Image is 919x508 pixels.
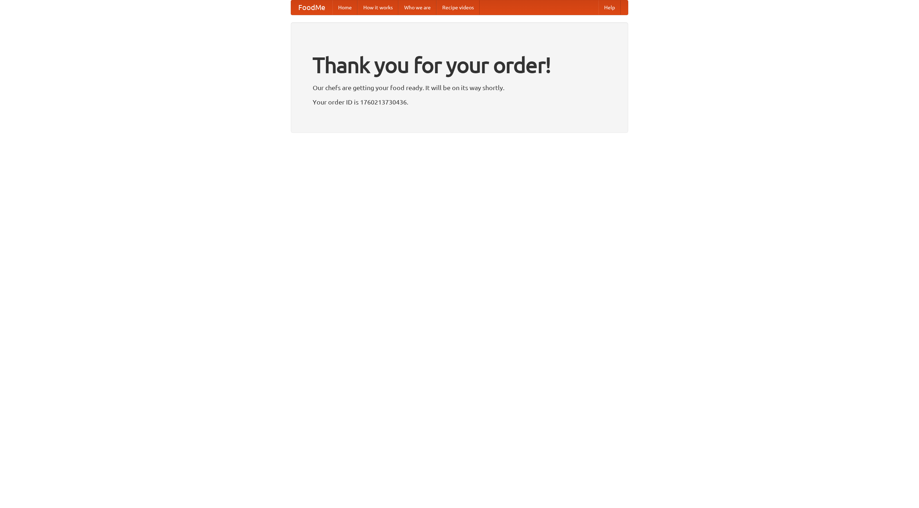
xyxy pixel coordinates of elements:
p: Our chefs are getting your food ready. It will be on its way shortly. [313,82,606,93]
a: Help [598,0,621,15]
a: Who we are [398,0,437,15]
a: Recipe videos [437,0,480,15]
a: FoodMe [291,0,332,15]
a: How it works [358,0,398,15]
h1: Thank you for your order! [313,48,606,82]
p: Your order ID is 1760213730436. [313,97,606,107]
a: Home [332,0,358,15]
